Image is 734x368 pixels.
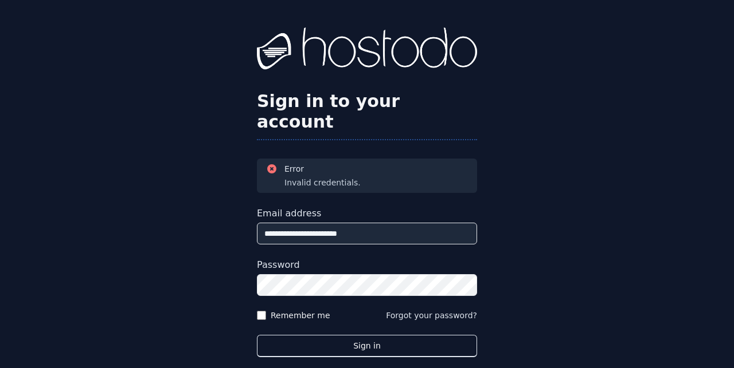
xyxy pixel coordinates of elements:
img: Hostodo [257,27,477,73]
h2: Sign in to your account [257,91,477,132]
button: Sign in [257,335,477,357]
label: Remember me [271,310,330,321]
label: Email address [257,207,477,220]
label: Password [257,258,477,272]
h3: Error [284,163,361,175]
button: Forgot your password? [386,310,477,321]
div: Invalid credentials. [284,177,361,188]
